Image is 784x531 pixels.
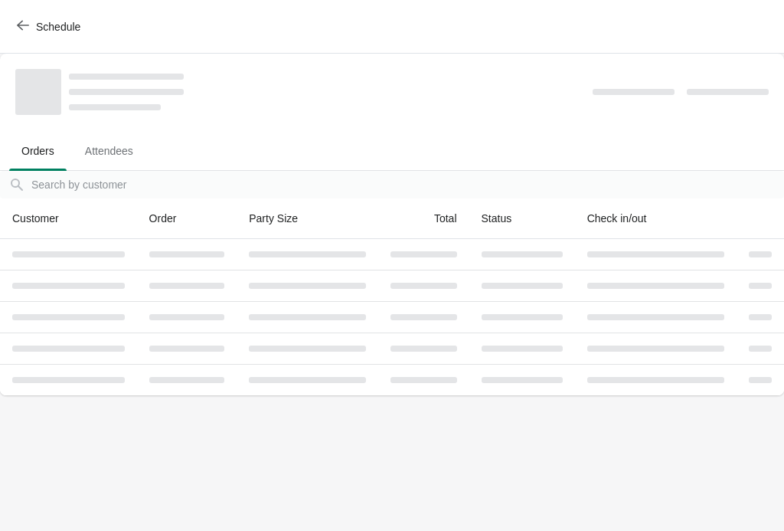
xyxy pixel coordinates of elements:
th: Order [137,198,237,239]
th: Total [378,198,469,239]
span: Orders [9,137,67,165]
span: Schedule [36,21,80,33]
button: Schedule [8,13,93,41]
input: Search by customer [31,171,784,198]
span: Attendees [73,137,145,165]
th: Status [469,198,575,239]
th: Check in/out [575,198,737,239]
th: Party Size [237,198,378,239]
